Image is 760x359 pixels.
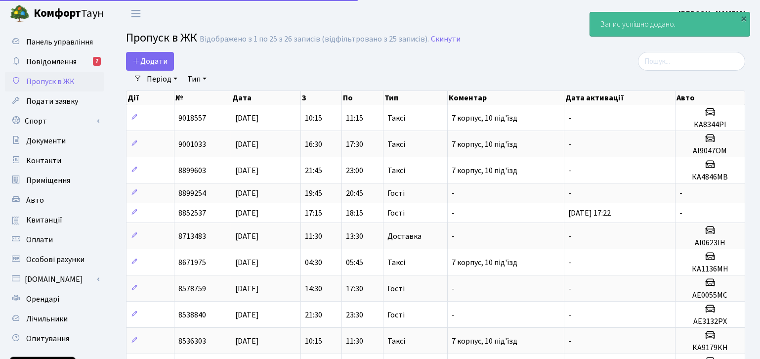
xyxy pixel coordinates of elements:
[26,76,75,87] span: Пропуск в ЖК
[568,165,571,176] span: -
[568,113,571,124] span: -
[5,210,104,230] a: Квитанції
[26,294,59,305] span: Орендарі
[452,336,517,347] span: 7 корпус, 10 під'їзд
[679,188,682,199] span: -
[143,71,181,88] a: Період
[34,5,81,21] b: Комфорт
[26,37,93,47] span: Панель управління
[676,91,745,105] th: Авто
[231,91,301,105] th: Дата
[5,151,104,171] a: Контакти
[568,139,571,150] span: -
[346,310,363,320] span: 23:30
[679,208,682,219] span: -
[452,139,517,150] span: 7 корпус, 10 під'їзд
[5,52,104,72] a: Повідомлення7
[178,165,206,176] span: 8899603
[387,140,405,148] span: Таксі
[183,71,211,88] a: Тип
[679,265,741,274] h5: КА1136МН
[452,208,455,219] span: -
[178,188,206,199] span: 8899254
[305,188,322,199] span: 19:45
[346,188,363,199] span: 20:45
[5,190,104,210] a: Авто
[387,209,405,217] span: Гості
[305,113,322,124] span: 10:15
[26,96,78,107] span: Подати заявку
[235,113,259,124] span: [DATE]
[452,165,517,176] span: 7 корпус, 10 під'їзд
[452,257,517,268] span: 7 корпус, 10 під'їзд
[346,257,363,268] span: 05:45
[235,165,259,176] span: [DATE]
[346,139,363,150] span: 17:30
[124,5,148,22] button: Переключити навігацію
[235,188,259,199] span: [DATE]
[5,171,104,190] a: Приміщення
[448,91,564,105] th: Коментар
[127,91,174,105] th: Дії
[178,113,206,124] span: 9018557
[346,336,363,347] span: 11:30
[568,283,571,294] span: -
[590,12,750,36] div: Запис успішно додано.
[26,314,68,324] span: Лічильники
[26,175,70,186] span: Приміщення
[305,310,322,320] span: 21:30
[452,310,455,320] span: -
[452,231,455,242] span: -
[679,120,741,130] h5: КА8344РІ
[346,208,363,219] span: 18:15
[5,289,104,309] a: Орендарі
[174,91,231,105] th: №
[678,8,748,19] b: [PERSON_NAME] М.
[638,52,745,71] input: Пошук...
[93,57,101,66] div: 7
[346,231,363,242] span: 13:30
[26,195,44,206] span: Авто
[178,257,206,268] span: 8671975
[5,32,104,52] a: Панель управління
[178,336,206,347] span: 8536303
[5,269,104,289] a: [DOMAIN_NAME]
[305,257,322,268] span: 04:30
[346,283,363,294] span: 17:30
[178,231,206,242] span: 8713483
[678,8,748,20] a: [PERSON_NAME] М.
[568,208,611,219] span: [DATE] 17:22
[5,309,104,329] a: Лічильники
[5,329,104,349] a: Опитування
[5,91,104,111] a: Подати заявку
[452,283,455,294] span: -
[452,188,455,199] span: -
[387,311,405,319] span: Гості
[452,113,517,124] span: 7 корпус, 10 під'їзд
[305,336,322,347] span: 10:15
[346,165,363,176] span: 23:00
[235,208,259,219] span: [DATE]
[235,310,259,320] span: [DATE]
[305,231,322,242] span: 11:30
[235,231,259,242] span: [DATE]
[200,35,429,44] div: Відображено з 1 по 25 з 26 записів (відфільтровано з 25 записів).
[132,56,168,67] span: Додати
[679,238,741,248] h5: АІ0623ІН
[178,283,206,294] span: 8578759
[301,91,342,105] th: З
[178,208,206,219] span: 8852537
[387,259,405,267] span: Таксі
[305,139,322,150] span: 16:30
[679,291,741,300] h5: АЕ0055МС
[387,189,405,197] span: Гості
[26,234,53,245] span: Оплати
[26,135,66,146] span: Документи
[26,254,84,265] span: Особові рахунки
[235,139,259,150] span: [DATE]
[387,285,405,293] span: Гості
[568,257,571,268] span: -
[26,56,77,67] span: Повідомлення
[679,343,741,353] h5: КА9179КН
[383,91,448,105] th: Тип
